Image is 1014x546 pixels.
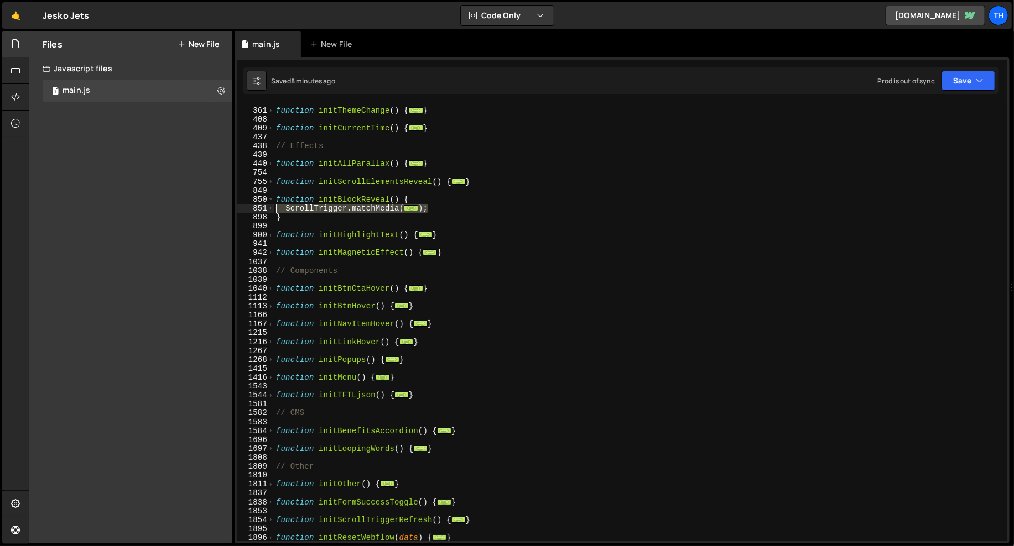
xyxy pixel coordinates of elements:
[237,427,274,435] div: 1584
[461,6,554,25] button: Code Only
[237,311,274,319] div: 1166
[409,285,423,291] span: ...
[237,533,274,542] div: 1896
[237,435,274,444] div: 1696
[237,453,274,462] div: 1808
[237,115,274,124] div: 408
[237,248,274,257] div: 942
[237,462,274,471] div: 1809
[237,391,274,400] div: 1544
[237,106,274,115] div: 361
[237,293,274,302] div: 1112
[310,39,356,50] div: New File
[237,480,274,489] div: 1811
[423,249,438,255] span: ...
[414,445,428,452] span: ...
[43,9,90,22] div: Jesko Jets
[399,338,414,344] span: ...
[418,232,433,238] span: ...
[237,328,274,337] div: 1215
[237,524,274,533] div: 1895
[394,392,409,398] span: ...
[237,338,274,347] div: 1216
[237,355,274,364] div: 1268
[252,39,280,50] div: main.js
[237,230,274,239] div: 900
[237,258,274,266] div: 1037
[394,303,409,309] span: ...
[237,213,274,222] div: 898
[237,364,274,373] div: 1415
[237,141,274,150] div: 438
[409,125,423,131] span: ...
[237,408,274,417] div: 1582
[52,87,59,96] span: 1
[291,76,335,86] div: 8 minutes ago
[2,2,29,29] a: 🤙
[237,222,274,230] div: 899
[376,374,390,380] span: ...
[43,80,232,102] div: 16759/45776.js
[989,6,1008,25] a: Th
[237,186,274,195] div: 849
[237,444,274,453] div: 1697
[237,489,274,497] div: 1837
[237,400,274,408] div: 1581
[237,347,274,355] div: 1267
[437,427,451,433] span: ...
[271,76,335,86] div: Saved
[237,498,274,507] div: 1838
[63,86,90,96] div: main.js
[237,284,274,293] div: 1040
[237,302,274,311] div: 1113
[942,71,995,91] button: Save
[409,107,423,113] span: ...
[237,124,274,133] div: 409
[237,204,274,213] div: 851
[237,177,274,186] div: 755
[437,498,451,505] span: ...
[404,205,419,211] span: ...
[29,57,232,80] div: Javascript files
[886,6,985,25] a: [DOMAIN_NAME]
[237,418,274,427] div: 1583
[451,517,466,523] span: ...
[237,382,274,391] div: 1543
[237,373,274,382] div: 1416
[381,481,395,487] span: ...
[409,160,423,166] span: ...
[237,168,274,177] div: 754
[237,507,274,516] div: 1853
[43,38,63,50] h2: Files
[385,356,399,363] span: ...
[451,178,466,184] span: ...
[237,471,274,480] div: 1810
[237,150,274,159] div: 439
[237,266,274,275] div: 1038
[433,534,447,540] span: ...
[877,76,935,86] div: Prod is out of sync
[237,159,274,168] div: 440
[237,275,274,284] div: 1039
[237,133,274,141] div: 437
[414,321,428,327] span: ...
[237,516,274,524] div: 1854
[178,40,219,49] button: New File
[237,239,274,248] div: 941
[237,195,274,204] div: 850
[237,319,274,328] div: 1167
